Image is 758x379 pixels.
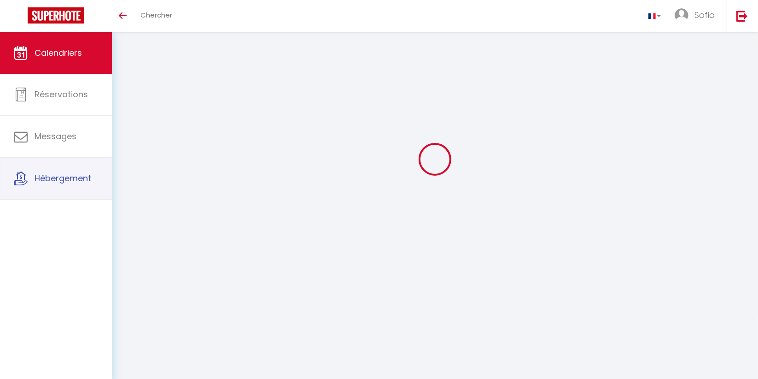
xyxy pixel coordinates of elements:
[35,89,88,100] span: Réservations
[675,8,688,22] img: ...
[35,172,91,184] span: Hébergement
[35,47,82,59] span: Calendriers
[35,130,76,142] span: Messages
[736,10,748,22] img: logout
[694,9,715,21] span: Sofia
[140,10,172,20] span: Chercher
[28,7,84,24] img: Super Booking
